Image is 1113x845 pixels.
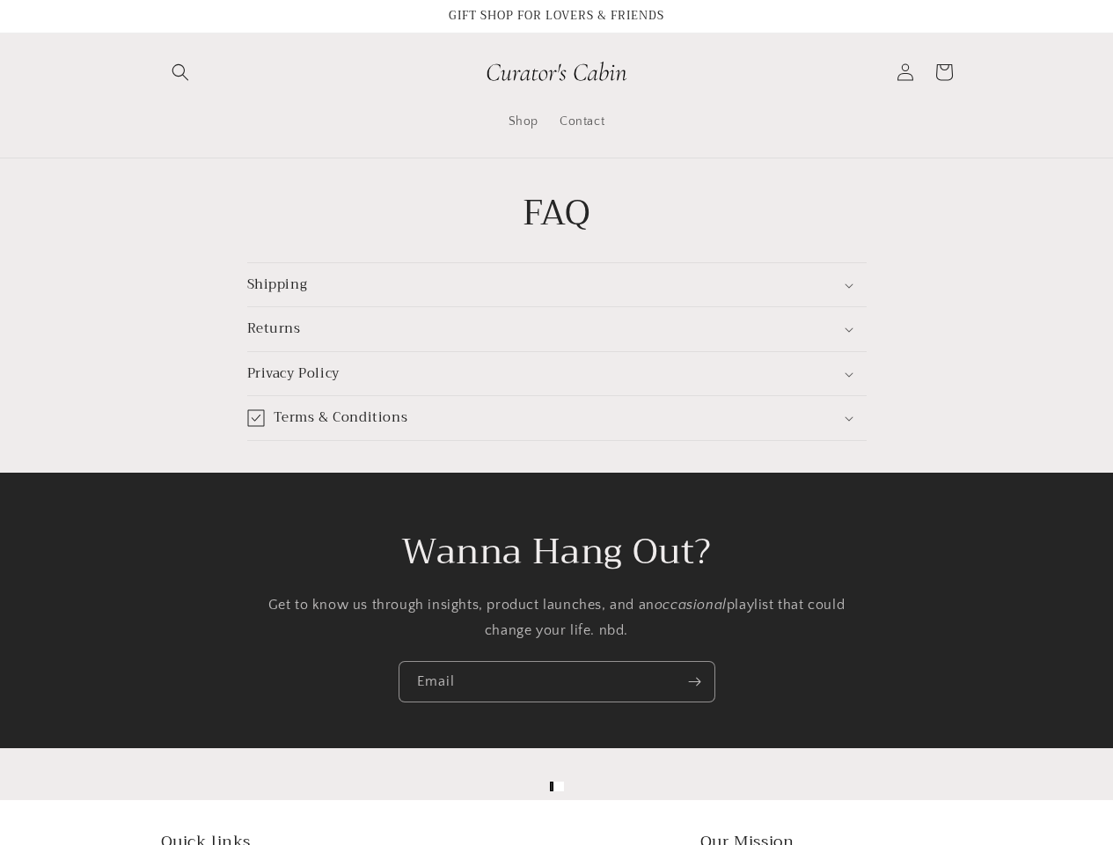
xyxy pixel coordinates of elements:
img: loading bar [550,782,564,791]
h3: Returns [247,320,301,338]
h2: Wanna Hang Out? [79,529,1034,575]
h3: Terms & Conditions [274,409,408,427]
span: Shop [509,114,538,129]
summary: Search [161,53,200,92]
img: Curator's Cabin [487,57,627,86]
em: occasional [655,597,727,613]
summary: Terms & Conditions [247,396,867,440]
span: Contact [560,114,604,129]
summary: Returns [247,307,867,351]
a: Shop [498,103,549,140]
summary: Privacy Policy [247,352,867,396]
p: Get to know us through insights, product launches, and an playlist that could change your life. nbd. [249,592,865,643]
button: Subscribe [676,661,714,702]
h3: Shipping [247,276,308,294]
h3: Privacy Policy [247,365,340,383]
summary: Shipping [247,263,867,307]
a: Contact [549,103,615,140]
h2: FAQ [247,190,867,236]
